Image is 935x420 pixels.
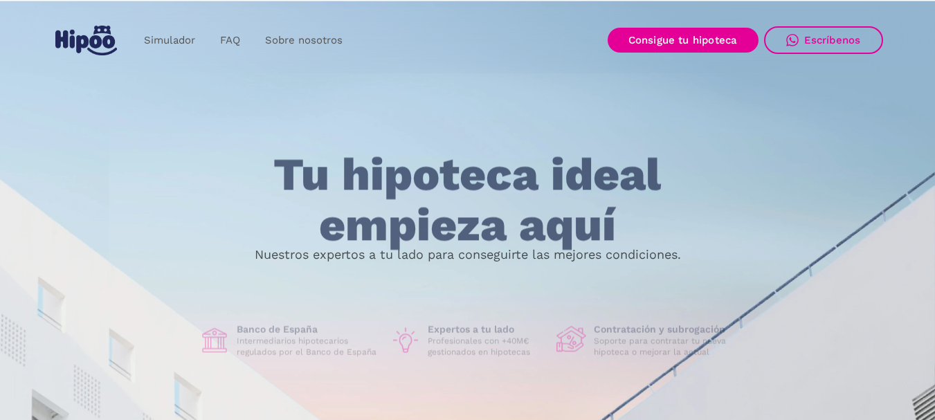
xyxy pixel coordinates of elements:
p: Soporte para contratar tu nueva hipoteca o mejorar la actual [594,336,736,358]
p: Nuestros expertos a tu lado para conseguirte las mejores condiciones. [255,249,681,260]
h1: Banco de España [237,323,379,336]
p: Profesionales con +40M€ gestionados en hipotecas [428,336,545,358]
p: Intermediarios hipotecarios regulados por el Banco de España [237,336,379,358]
a: FAQ [208,27,253,54]
h1: Expertos a tu lado [428,323,545,336]
h1: Contratación y subrogación [594,323,736,336]
a: home [53,20,120,61]
div: Escríbenos [804,34,861,46]
h1: Tu hipoteca ideal empieza aquí [205,150,729,250]
a: Escríbenos [764,26,883,54]
a: Sobre nosotros [253,27,355,54]
a: Simulador [131,27,208,54]
a: Consigue tu hipoteca [608,28,759,53]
